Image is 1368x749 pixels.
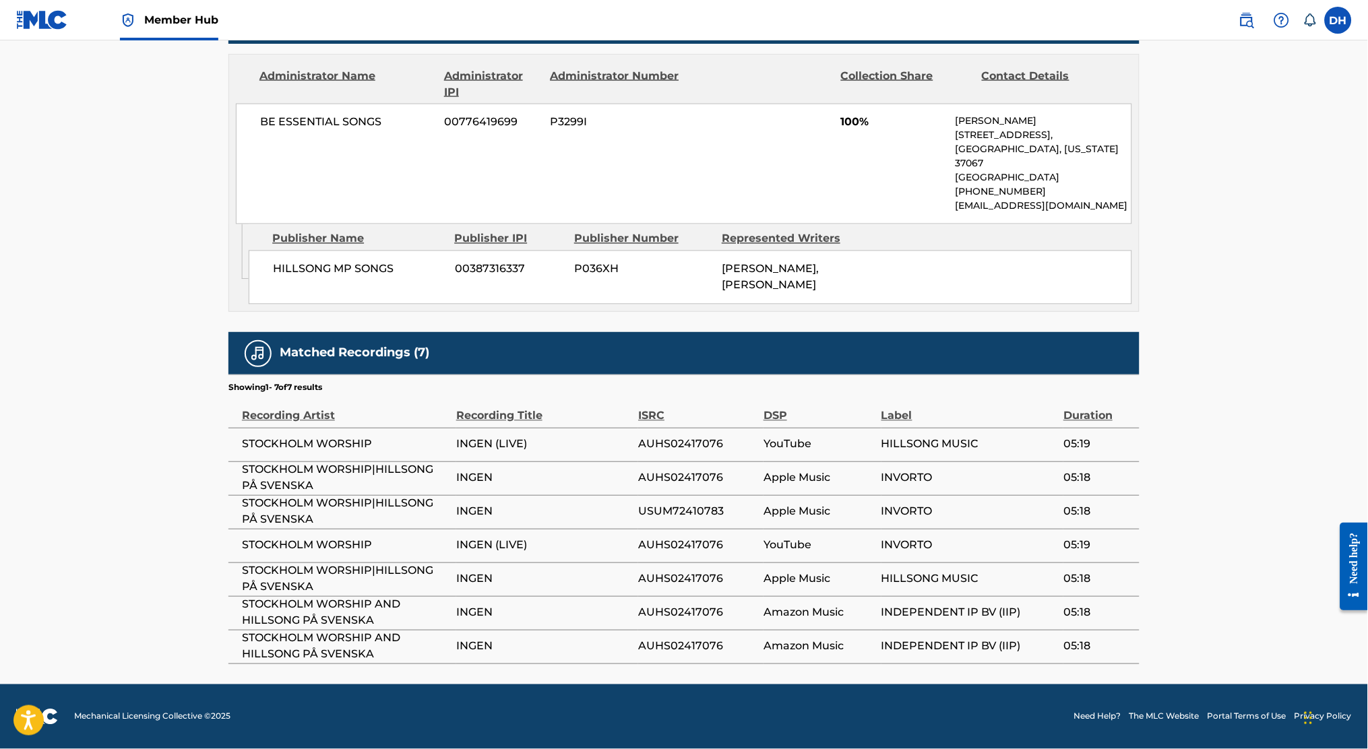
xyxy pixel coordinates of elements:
span: AUHS02417076 [638,639,757,655]
div: Help [1268,7,1295,34]
p: [GEOGRAPHIC_DATA] [956,171,1131,185]
span: INGEN [456,571,631,587]
div: Drag [1305,698,1313,738]
span: 05:19 [1063,436,1133,453]
div: Contact Details [982,68,1113,100]
span: Mechanical Licensing Collective © 2025 [74,711,230,723]
img: Matched Recordings [250,346,266,362]
a: The MLC Website [1129,711,1200,723]
span: 00387316337 [455,261,564,278]
div: Publisher Name [272,231,444,247]
p: [PHONE_NUMBER] [956,185,1131,199]
img: Top Rightsholder [120,12,136,28]
p: [EMAIL_ADDRESS][DOMAIN_NAME] [956,199,1131,214]
div: Represented Writers [722,231,859,247]
div: Label [881,394,1057,424]
p: [GEOGRAPHIC_DATA], [US_STATE] 37067 [956,143,1131,171]
div: Collection Share [841,68,972,100]
span: INVORTO [881,504,1057,520]
div: Administrator IPI [444,68,540,100]
div: Duration [1063,394,1133,424]
span: 05:18 [1063,571,1133,587]
span: STOCKHOLM WORSHIP AND HILLSONG PÅ SVENSKA [242,630,449,663]
h5: Matched Recordings (7) [280,346,429,361]
span: INGEN (LIVE) [456,538,631,554]
span: Member Hub [144,12,218,28]
span: 05:18 [1063,504,1133,520]
span: STOCKHOLM WORSHIP AND HILLSONG PÅ SVENSKA [242,597,449,629]
p: [PERSON_NAME] [956,115,1131,129]
span: P036XH [574,261,712,278]
span: INGEN [456,470,631,486]
div: Publisher IPI [454,231,564,247]
img: MLC Logo [16,10,68,30]
div: Administrator Number [550,68,681,100]
span: [PERSON_NAME], [PERSON_NAME] [722,263,819,292]
span: STOCKHOLM WORSHIP [242,538,449,554]
span: P3299I [551,115,681,131]
div: ISRC [638,394,757,424]
span: Apple Music [764,504,875,520]
iframe: Resource Center [1330,512,1368,620]
span: STOCKHOLM WORSHIP|HILLSONG PÅ SVENSKA [242,462,449,494]
p: [STREET_ADDRESS], [956,129,1131,143]
span: STOCKHOLM WORSHIP|HILLSONG PÅ SVENSKA [242,563,449,595]
span: HILLSONG MUSIC [881,436,1057,453]
span: HILLSONG MP SONGS [273,261,445,278]
a: Portal Terms of Use [1208,711,1286,723]
span: Apple Music [764,571,875,587]
img: help [1274,12,1290,28]
span: 05:18 [1063,639,1133,655]
span: STOCKHOLM WORSHIP|HILLSONG PÅ SVENSKA [242,496,449,528]
span: 00776419699 [445,115,540,131]
img: logo [16,709,58,725]
span: INGEN [456,639,631,655]
img: search [1239,12,1255,28]
span: YouTube [764,436,875,453]
div: Administrator Name [259,68,434,100]
div: Recording Artist [242,394,449,424]
span: Apple Music [764,470,875,486]
span: AUHS02417076 [638,538,757,554]
div: Publisher Number [574,231,712,247]
span: Amazon Music [764,605,875,621]
div: Notifications [1303,13,1317,27]
a: Privacy Policy [1295,711,1352,723]
p: Showing 1 - 7 of 7 results [228,382,322,394]
div: User Menu [1325,7,1352,34]
span: AUHS02417076 [638,605,757,621]
span: AUHS02417076 [638,571,757,587]
span: INDEPENDENT IP BV (IIP) [881,639,1057,655]
span: BE ESSENTIAL SONGS [260,115,435,131]
span: INVORTO [881,538,1057,554]
span: YouTube [764,538,875,554]
span: INGEN (LIVE) [456,436,631,453]
span: 05:18 [1063,470,1133,486]
span: 05:18 [1063,605,1133,621]
span: INDEPENDENT IP BV (IIP) [881,605,1057,621]
div: DSP [764,394,875,424]
span: USUM72410783 [638,504,757,520]
span: INGEN [456,504,631,520]
div: Recording Title [456,394,631,424]
span: STOCKHOLM WORSHIP [242,436,449,453]
a: Public Search [1233,7,1260,34]
span: AUHS02417076 [638,436,757,453]
span: AUHS02417076 [638,470,757,486]
iframe: Chat Widget [1301,684,1368,749]
span: INVORTO [881,470,1057,486]
span: HILLSONG MUSIC [881,571,1057,587]
span: 100% [841,115,945,131]
span: Amazon Music [764,639,875,655]
a: Need Help? [1074,711,1121,723]
span: 05:19 [1063,538,1133,554]
span: INGEN [456,605,631,621]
